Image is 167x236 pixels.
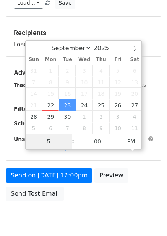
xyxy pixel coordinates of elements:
strong: Unsubscribe [14,136,51,142]
span: September 27, 2025 [126,99,143,111]
span: September 28, 2025 [26,111,42,122]
span: September 18, 2025 [92,88,109,99]
div: Loading... [14,29,153,49]
span: October 2, 2025 [92,111,109,122]
span: September 15, 2025 [42,88,59,99]
a: Send on [DATE] 12:00pm [6,168,92,183]
span: September 19, 2025 [109,88,126,99]
strong: Schedule [14,120,41,126]
span: September 9, 2025 [59,76,76,88]
span: August 31, 2025 [26,65,42,76]
span: September 30, 2025 [59,111,76,122]
span: September 21, 2025 [26,99,42,111]
span: October 9, 2025 [92,122,109,134]
span: Tue [59,57,76,62]
span: September 1, 2025 [42,65,59,76]
span: September 2, 2025 [59,65,76,76]
span: September 6, 2025 [126,65,143,76]
span: September 8, 2025 [42,76,59,88]
span: September 12, 2025 [109,76,126,88]
span: September 16, 2025 [59,88,76,99]
span: September 10, 2025 [76,76,92,88]
span: September 11, 2025 [92,76,109,88]
span: September 13, 2025 [126,76,143,88]
span: Click to toggle [121,134,142,149]
span: September 29, 2025 [42,111,59,122]
span: September 5, 2025 [109,65,126,76]
input: Minute [74,134,121,149]
span: Sat [126,57,143,62]
span: September 14, 2025 [26,88,42,99]
input: Year [91,44,119,52]
a: Send Test Email [6,187,64,201]
span: : [72,134,74,149]
input: Hour [26,134,72,149]
a: Preview [94,168,128,183]
span: Fri [109,57,126,62]
span: September 7, 2025 [26,76,42,88]
span: October 8, 2025 [76,122,92,134]
strong: Filters [14,106,33,112]
span: October 11, 2025 [126,122,143,134]
span: September 22, 2025 [42,99,59,111]
iframe: Chat Widget [129,199,167,236]
span: September 24, 2025 [76,99,92,111]
a: Copy unsubscribe link [52,145,120,152]
strong: Tracking [14,82,39,88]
span: September 26, 2025 [109,99,126,111]
span: Thu [92,57,109,62]
span: October 7, 2025 [59,122,76,134]
span: October 4, 2025 [126,111,143,122]
h5: Recipients [14,29,153,37]
span: October 6, 2025 [42,122,59,134]
span: September 17, 2025 [76,88,92,99]
span: September 4, 2025 [92,65,109,76]
span: Mon [42,57,59,62]
span: October 10, 2025 [109,122,126,134]
span: September 25, 2025 [92,99,109,111]
span: October 3, 2025 [109,111,126,122]
span: September 20, 2025 [126,88,143,99]
span: September 3, 2025 [76,65,92,76]
span: October 5, 2025 [26,122,42,134]
h5: Advanced [14,69,153,77]
span: Wed [76,57,92,62]
span: Sun [26,57,42,62]
span: September 23, 2025 [59,99,76,111]
span: October 1, 2025 [76,111,92,122]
